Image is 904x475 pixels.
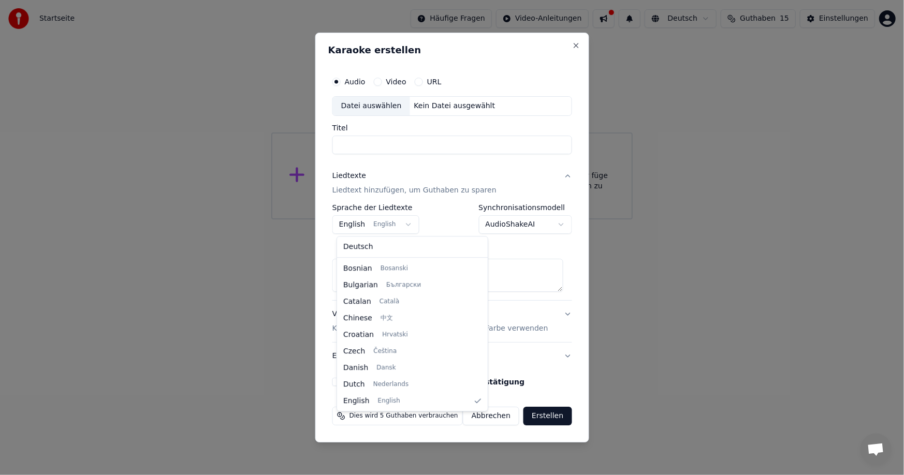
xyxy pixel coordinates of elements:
[378,397,400,405] span: English
[343,330,374,340] span: Croatian
[382,331,408,339] span: Hrvatski
[381,314,393,322] span: 中文
[380,298,399,306] span: Català
[343,363,368,373] span: Danish
[376,364,396,372] span: Dansk
[343,280,378,290] span: Bulgarian
[343,242,373,252] span: Deutsch
[343,346,365,357] span: Czech
[381,264,408,273] span: Bosanski
[343,396,370,406] span: English
[386,281,421,289] span: Български
[343,296,371,307] span: Catalan
[373,380,409,389] span: Nederlands
[373,347,397,355] span: Čeština
[343,313,372,323] span: Chinese
[343,379,365,390] span: Dutch
[343,263,372,274] span: Bosnian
